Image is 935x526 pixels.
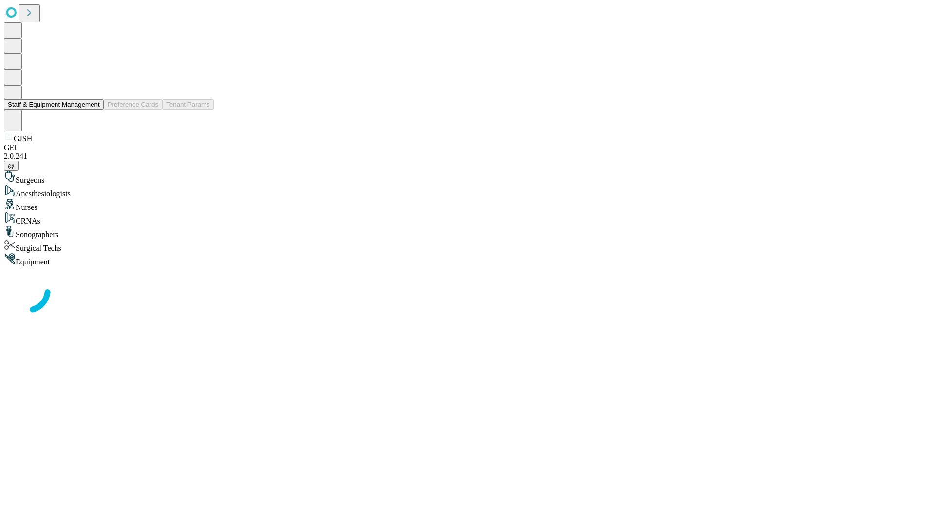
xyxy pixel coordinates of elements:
[8,162,15,169] span: @
[4,99,104,110] button: Staff & Equipment Management
[4,239,931,253] div: Surgical Techs
[4,161,19,171] button: @
[162,99,214,110] button: Tenant Params
[4,198,931,212] div: Nurses
[4,171,931,185] div: Surgeons
[14,134,32,143] span: GJSH
[4,185,931,198] div: Anesthesiologists
[4,212,931,225] div: CRNAs
[4,143,931,152] div: GEI
[4,253,931,266] div: Equipment
[4,225,931,239] div: Sonographers
[104,99,162,110] button: Preference Cards
[4,152,931,161] div: 2.0.241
